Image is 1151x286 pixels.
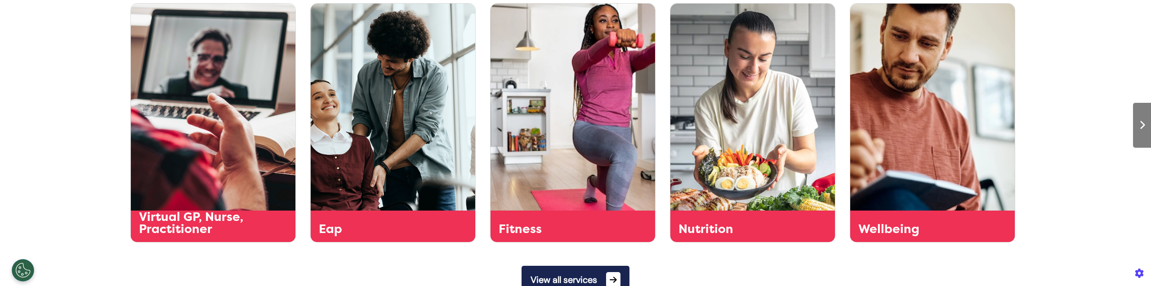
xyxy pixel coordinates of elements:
[499,223,614,235] div: Fitness
[12,259,34,282] button: Open Preferences
[319,223,434,235] div: Eap
[678,223,794,235] div: Nutrition
[858,223,973,235] div: Wellbeing
[139,211,254,235] div: Virtual GP, Nurse, Practitioner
